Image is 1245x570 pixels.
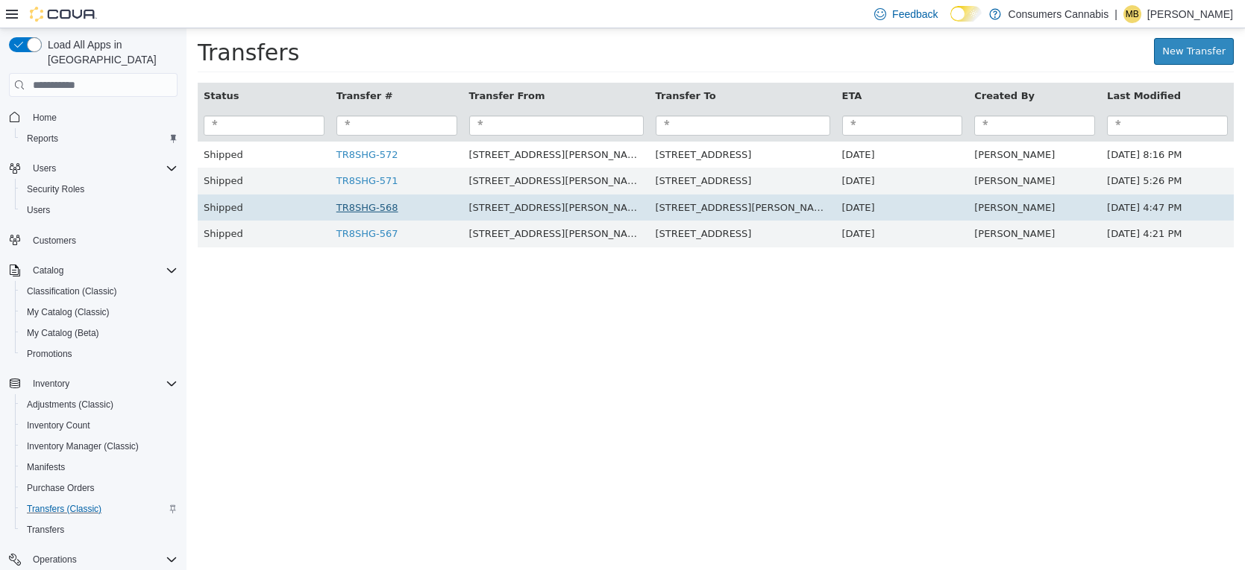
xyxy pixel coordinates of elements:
span: Adjustments (Classic) [21,396,178,414]
span: 1477 Bayly St, Pickering [469,174,646,185]
span: Inventory Manager (Classic) [27,440,139,452]
span: Michael Bertani [788,147,868,158]
button: My Catalog (Beta) [15,323,184,343]
span: Purchase Orders [21,479,178,497]
div: Michael Bertani [1123,5,1141,23]
img: Cova [30,7,97,22]
button: Users [27,159,62,177]
button: Inventory Manager (Classic) [15,436,184,457]
span: 92 Trafalgar Rd, Erin [283,147,460,158]
span: Manifests [21,458,178,476]
span: My Catalog (Beta) [27,327,99,339]
button: Operations [3,549,184,570]
a: TR8SHG-568 [150,174,212,185]
button: Manifests [15,457,184,478]
button: Adjustments (Classic) [15,394,184,415]
a: Purchase Orders [21,479,101,497]
td: Shipped [11,166,144,193]
button: Inventory [27,375,75,393]
button: Transfers [15,519,184,540]
button: Users [3,158,184,179]
span: Home [33,112,57,124]
td: [DATE] 4:47 PM [915,166,1047,193]
span: Security Roles [21,180,178,198]
span: Transfers [27,524,64,536]
td: [DATE] [650,139,783,166]
button: Transfer # [150,60,210,75]
span: Manifests [27,461,65,473]
td: Shipped [11,192,144,219]
span: Michael Bertani [788,121,868,132]
button: Catalog [3,260,184,281]
span: Users [27,159,178,177]
span: 4864 Dundas St. West, Main Level, Etobicoke [469,147,565,158]
span: Transfers [21,521,178,539]
button: Inventory [3,373,184,394]
button: Classification (Classic) [15,281,184,302]
span: Transfers (Classic) [27,503,101,515]
span: Users [33,162,56,174]
p: Consumers Cannabis [1009,5,1109,23]
a: Inventory Manager (Classic) [21,437,145,455]
p: [PERSON_NAME] [1147,5,1233,23]
span: My Catalog (Beta) [21,324,178,342]
td: [DATE] 5:26 PM [915,139,1047,166]
span: Users [21,201,178,219]
a: Inventory Count [21,417,96,434]
button: Status [17,60,55,75]
span: Catalog [27,262,178,279]
a: Transfers (Classic) [21,500,107,518]
span: Inventory Count [27,419,90,431]
span: Feedback [892,7,938,22]
button: Transfers (Classic) [15,498,184,519]
a: Customers [27,232,82,250]
span: Operations [27,551,178,569]
button: Purchase Orders [15,478,184,498]
a: Promotions [21,345,78,363]
button: Operations [27,551,83,569]
span: Catalog [33,265,63,276]
span: Users [27,204,50,216]
button: Promotions [15,343,184,364]
span: Adjustments (Classic) [27,399,113,411]
span: 92 Trafalgar Rd, Erin [283,200,460,211]
span: Inventory [27,375,178,393]
span: My Catalog (Classic) [21,303,178,321]
span: Home [27,107,178,126]
span: Inventory [33,378,69,390]
a: TR8SHG-572 [150,121,212,132]
a: Security Roles [21,180,90,198]
span: Classification (Classic) [27,285,117,297]
button: Transfer From [283,60,362,75]
span: 92 Trafalgar Rd, Erin [283,174,460,185]
span: Transfers (Classic) [21,500,178,518]
a: TR8SHG-571 [150,147,212,158]
a: Users [21,201,56,219]
button: Created By [788,60,851,75]
input: Dark Mode [950,6,982,22]
span: 4864 Dundas St. West, Main Level, Etobicoke [469,121,565,132]
button: Inventory Count [15,415,184,436]
span: Customers [27,231,178,250]
a: My Catalog (Beta) [21,324,105,342]
span: Reports [21,130,178,148]
button: Last Modified [921,60,997,75]
span: MB [1126,5,1139,23]
span: 1477 Bayly St, Pickering [283,121,460,132]
td: [DATE] 8:16 PM [915,113,1047,140]
span: Operations [33,554,77,566]
td: [DATE] [650,166,783,193]
span: Classification (Classic) [21,282,178,300]
a: My Catalog (Classic) [21,303,116,321]
span: Security Roles [27,183,84,195]
span: Michael Bertani [788,174,868,185]
span: Load All Apps in [GEOGRAPHIC_DATA] [42,37,178,67]
td: [DATE] [650,192,783,219]
button: Home [3,106,184,127]
button: Catalog [27,262,69,279]
a: Home [27,109,63,127]
span: My Catalog (Classic) [27,306,110,318]
a: New Transfer [968,10,1047,37]
a: Classification (Classic) [21,282,123,300]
